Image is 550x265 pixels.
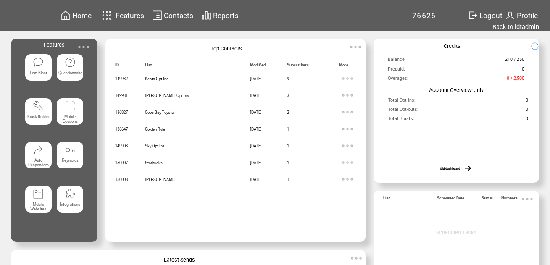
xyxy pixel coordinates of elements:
[115,110,128,115] span: 136827
[436,229,476,236] span: Scheduled Tasks
[517,11,538,20] span: Profile
[145,177,176,182] span: [PERSON_NAME]
[388,107,418,115] span: Total Opt-outs:
[145,127,165,131] span: Golden Rule
[116,11,144,20] span: Features
[347,39,364,55] img: ellypsis.svg
[115,127,128,131] span: 136647
[61,10,71,21] img: home.svg
[250,93,262,98] span: [DATE]
[115,144,128,148] span: 149903
[213,11,239,20] span: Reports
[25,186,52,225] a: Mobile Websites
[505,10,515,21] img: profile.svg
[201,10,211,21] img: chart.svg
[519,191,536,207] img: ellypsis.svg
[164,257,195,263] span: Latest Sends
[412,11,436,20] span: 76626
[57,186,83,225] a: Integrations
[339,121,356,137] img: ellypsis.svg
[531,42,545,50] img: refresh.png
[250,63,266,71] span: Modified
[287,144,289,148] span: 1
[526,116,528,125] span: 0
[388,116,414,125] span: Total Blasts:
[250,76,262,81] span: [DATE]
[479,11,503,20] span: Logout
[33,57,44,68] img: text-blast.svg
[65,100,76,111] img: coupons.svg
[388,66,405,75] span: Prepaid:
[444,43,461,49] span: Credits
[65,188,76,199] img: integrations.svg
[504,9,539,22] a: Profile
[145,63,152,71] span: List
[100,8,114,22] img: features.svg
[250,160,262,165] span: [DATE]
[339,87,356,104] img: ellypsis.svg
[468,10,478,21] img: exit.svg
[98,7,146,24] a: Features
[339,104,356,121] img: ellypsis.svg
[65,57,76,68] img: questionnaire.svg
[57,98,83,137] a: Mobile Coupons
[28,158,49,167] span: Auto Responders
[287,110,289,115] span: 2
[145,160,163,165] span: Starbucks
[482,196,493,204] span: Status
[25,98,52,137] a: Kiosk Builder
[388,76,408,84] span: Overages:
[287,177,289,182] span: 1
[29,71,47,75] span: Text Blast
[250,127,262,131] span: [DATE]
[339,70,356,87] img: ellypsis.svg
[287,127,289,131] span: 1
[27,114,50,119] span: Kiosk Builder
[33,100,44,111] img: tool%201.svg
[250,177,262,182] span: [DATE]
[339,63,348,71] span: More
[44,42,65,48] span: Features
[164,11,193,20] span: Contacts
[25,54,52,93] a: Text Blast
[383,196,390,204] span: List
[25,142,52,181] a: Auto Responders
[115,63,119,71] span: ID
[501,196,518,204] span: Numbers
[507,76,524,84] span: 0 / 2,500
[287,76,289,81] span: 9
[526,97,528,106] span: 0
[57,54,83,93] a: Questionnaire
[59,9,93,22] a: Home
[250,144,262,148] span: [DATE]
[388,57,406,66] span: Balance:
[62,158,79,163] span: Keywords
[33,188,44,199] img: mobile-websites.svg
[250,110,262,115] span: [DATE]
[115,76,128,81] span: 149932
[437,196,464,204] span: Scheduled Date
[200,9,240,22] a: Reports
[388,97,416,106] span: Total Opt-ins:
[72,11,92,20] span: Home
[505,57,524,66] span: 210 / 250
[145,144,165,148] span: Sky Opt Ins
[115,177,128,182] span: 150008
[339,137,356,154] img: ellypsis.svg
[30,202,46,211] span: Mobile Websites
[145,110,174,115] span: Coos Bay Toyota
[115,93,128,98] span: 149931
[63,114,78,123] span: Mobile Coupons
[58,71,82,75] span: Questionnaire
[492,23,539,31] a: Back to idtadmin
[339,171,356,188] img: ellypsis.svg
[60,202,80,207] span: Integrations
[33,144,44,155] img: auto-responders.svg
[526,107,528,115] span: 0
[75,39,92,55] img: ellypsis.svg
[287,160,289,165] span: 1
[339,154,356,171] img: ellypsis.svg
[522,66,524,75] span: 0
[65,144,76,155] img: keywords.svg
[115,160,128,165] span: 150007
